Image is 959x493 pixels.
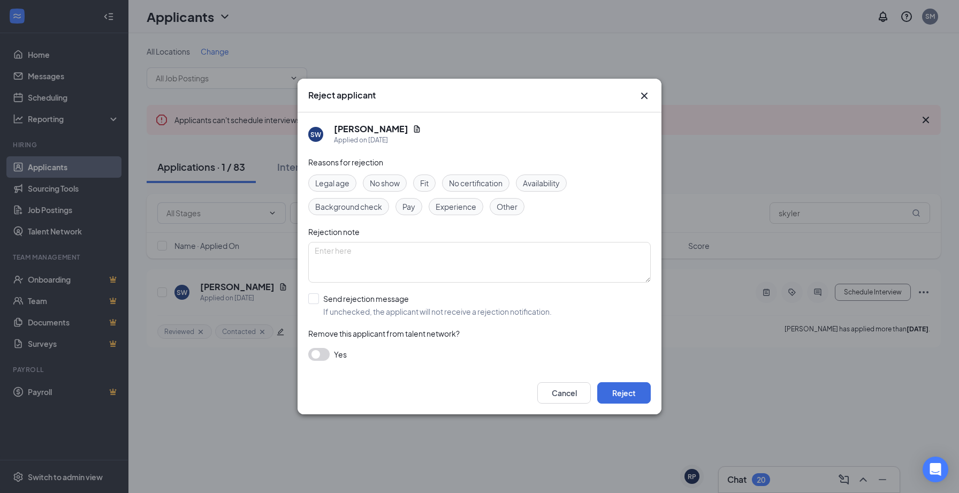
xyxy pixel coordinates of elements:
[308,89,376,101] h3: Reject applicant
[308,157,383,167] span: Reasons for rejection
[308,329,460,338] span: Remove this applicant from talent network?
[402,201,415,213] span: Pay
[334,123,408,135] h5: [PERSON_NAME]
[315,201,382,213] span: Background check
[308,227,360,237] span: Rejection note
[497,201,517,213] span: Other
[449,177,503,189] span: No certification
[370,177,400,189] span: No show
[537,382,591,404] button: Cancel
[420,177,429,189] span: Fit
[334,348,347,361] span: Yes
[638,89,651,102] button: Close
[923,457,948,482] div: Open Intercom Messenger
[310,130,321,139] div: SW
[597,382,651,404] button: Reject
[436,201,476,213] span: Experience
[334,135,421,146] div: Applied on [DATE]
[413,125,421,133] svg: Document
[523,177,560,189] span: Availability
[315,177,349,189] span: Legal age
[638,89,651,102] svg: Cross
